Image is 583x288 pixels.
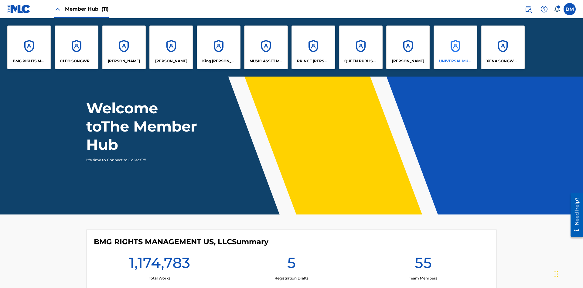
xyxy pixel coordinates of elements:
a: Public Search [522,3,534,15]
p: CLEO SONGWRITER [60,58,93,64]
a: AccountsMUSIC ASSET MANAGEMENT (MAM) [244,26,288,69]
a: AccountsXENA SONGWRITER [481,26,525,69]
p: Registration Drafts [274,276,309,281]
p: Team Members [409,276,437,281]
a: Accounts[PERSON_NAME] [102,26,146,69]
a: AccountsQUEEN PUBLISHA [339,26,383,69]
span: Member Hub [65,5,109,12]
p: EYAMA MCSINGER [155,58,187,64]
p: MUSIC ASSET MANAGEMENT (MAM) [250,58,283,64]
a: AccountsBMG RIGHTS MANAGEMENT US, LLC [7,26,51,69]
a: AccountsCLEO SONGWRITER [55,26,98,69]
p: It's time to Connect to Collect™! [86,157,192,163]
h1: 1,174,783 [129,254,190,276]
div: Help [538,3,550,15]
a: AccountsKing [PERSON_NAME] [197,26,240,69]
div: Drag [554,265,558,283]
img: MLC Logo [7,5,31,13]
p: UNIVERSAL MUSIC PUB GROUP [439,58,472,64]
a: AccountsUNIVERSAL MUSIC PUB GROUP [434,26,477,69]
div: Notifications [554,6,560,12]
span: (11) [101,6,109,12]
p: BMG RIGHTS MANAGEMENT US, LLC [13,58,46,64]
h4: BMG RIGHTS MANAGEMENT US, LLC [94,237,268,246]
a: Accounts[PERSON_NAME] [386,26,430,69]
img: Close [54,5,61,13]
a: Accounts[PERSON_NAME] [149,26,193,69]
iframe: Chat Widget [553,259,583,288]
p: ELVIS COSTELLO [108,58,140,64]
p: QUEEN PUBLISHA [344,58,377,64]
iframe: Resource Center [566,190,583,240]
h1: 55 [415,254,432,276]
p: PRINCE MCTESTERSON [297,58,330,64]
p: XENA SONGWRITER [486,58,520,64]
h1: 5 [287,254,296,276]
img: help [540,5,548,13]
p: King McTesterson [202,58,235,64]
p: Total Works [149,276,170,281]
p: RONALD MCTESTERSON [392,58,424,64]
div: User Menu [564,3,576,15]
a: AccountsPRINCE [PERSON_NAME] [291,26,335,69]
img: search [525,5,532,13]
h1: Welcome to The Member Hub [86,99,200,154]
